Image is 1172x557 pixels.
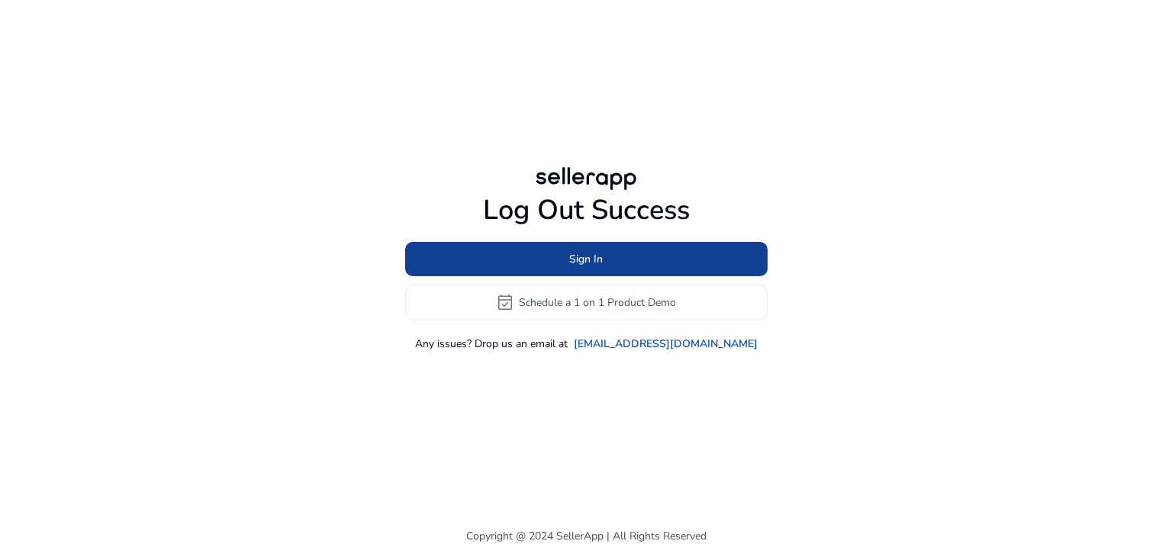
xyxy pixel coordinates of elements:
[415,336,568,352] p: Any issues? Drop us an email at
[405,194,768,227] h1: Log Out Success
[405,242,768,276] button: Sign In
[569,251,603,267] span: Sign In
[496,293,514,311] span: event_available
[405,284,768,320] button: event_availableSchedule a 1 on 1 Product Demo
[574,336,758,352] a: [EMAIL_ADDRESS][DOMAIN_NAME]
